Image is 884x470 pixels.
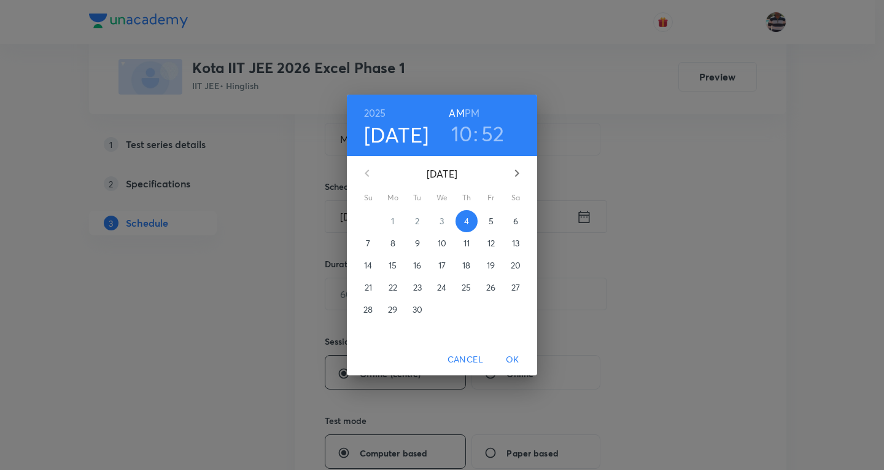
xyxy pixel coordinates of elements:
button: 17 [431,254,453,276]
p: 27 [511,281,520,294]
p: 17 [438,259,446,272]
button: 16 [406,254,428,276]
p: 18 [462,259,470,272]
button: 27 [505,276,527,299]
p: 20 [511,259,521,272]
button: 21 [357,276,379,299]
p: 12 [487,237,495,249]
span: Tu [406,192,428,204]
p: 16 [413,259,421,272]
button: 14 [357,254,379,276]
button: 5 [480,210,502,232]
p: 21 [365,281,372,294]
button: 6 [505,210,527,232]
button: 22 [382,276,404,299]
p: 14 [364,259,372,272]
button: 2025 [364,104,386,122]
p: 29 [388,304,397,316]
span: Su [357,192,379,204]
button: 26 [480,276,502,299]
p: 30 [413,304,422,316]
h3: : [473,120,478,146]
button: 24 [431,276,453,299]
span: Mo [382,192,404,204]
p: 11 [463,237,470,249]
p: [DATE] [382,166,502,181]
p: 15 [389,259,397,272]
p: 28 [363,304,373,316]
p: 26 [486,281,495,294]
p: 4 [464,215,469,227]
p: 5 [489,215,494,227]
button: PM [465,104,479,122]
span: Th [456,192,478,204]
button: 7 [357,232,379,254]
button: Cancel [443,348,488,371]
p: 10 [438,237,446,249]
p: 22 [389,281,397,294]
span: Fr [480,192,502,204]
button: [DATE] [364,122,429,147]
p: 24 [437,281,446,294]
p: 9 [415,237,420,249]
button: AM [449,104,464,122]
span: Sa [505,192,527,204]
span: We [431,192,453,204]
button: 9 [406,232,428,254]
button: 19 [480,254,502,276]
button: 13 [505,232,527,254]
button: 52 [481,120,505,146]
button: 10 [451,120,473,146]
button: 15 [382,254,404,276]
span: Cancel [448,352,483,367]
button: 29 [382,299,404,321]
p: 19 [487,259,495,272]
button: 10 [431,232,453,254]
p: 25 [462,281,471,294]
button: 11 [456,232,478,254]
button: 4 [456,210,478,232]
button: 8 [382,232,404,254]
p: 13 [512,237,519,249]
span: OK [498,352,527,367]
p: 7 [366,237,370,249]
button: 23 [406,276,428,299]
button: OK [493,348,532,371]
button: 18 [456,254,478,276]
p: 23 [413,281,422,294]
button: 20 [505,254,527,276]
button: 25 [456,276,478,299]
button: 30 [406,299,428,321]
button: 28 [357,299,379,321]
button: 12 [480,232,502,254]
p: 6 [513,215,518,227]
p: 8 [390,237,395,249]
